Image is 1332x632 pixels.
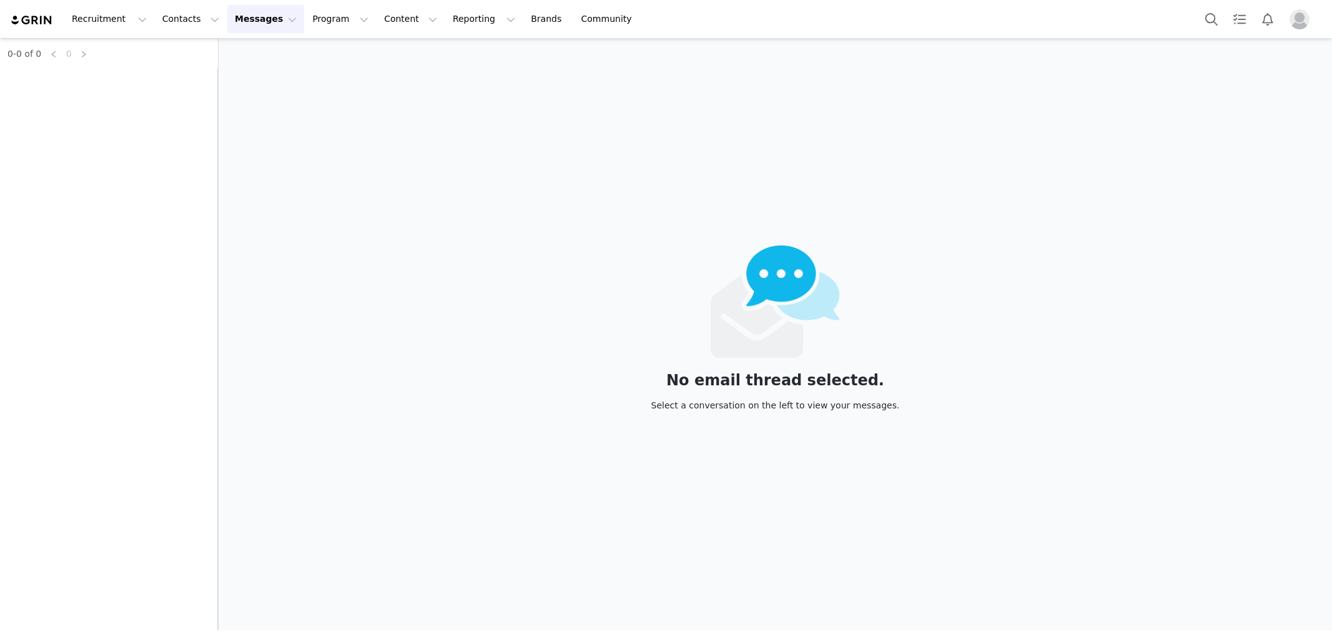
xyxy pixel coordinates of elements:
[574,5,645,33] a: Community
[651,398,900,412] div: Select a conversation on the left to view your messages.
[377,5,445,33] button: Content
[523,5,573,33] a: Brands
[227,5,304,33] button: Messages
[1226,5,1253,33] a: Tasks
[50,51,57,58] i: icon: left
[1282,9,1322,29] button: Profile
[46,46,61,61] li: Previous Page
[1198,5,1225,33] button: Search
[80,51,87,58] i: icon: right
[305,5,376,33] button: Program
[1290,9,1310,29] img: placeholder-profile.jpg
[1254,5,1281,33] button: Notifications
[155,5,227,33] button: Contacts
[7,46,41,61] li: 0-0 of 0
[61,46,76,61] li: 0
[711,245,840,358] img: emails-empty2x.png
[76,46,91,61] li: Next Page
[64,5,154,33] button: Recruitment
[62,47,76,61] a: 0
[10,14,54,26] img: grin logo
[445,5,523,33] button: Reporting
[651,373,900,387] div: No email thread selected.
